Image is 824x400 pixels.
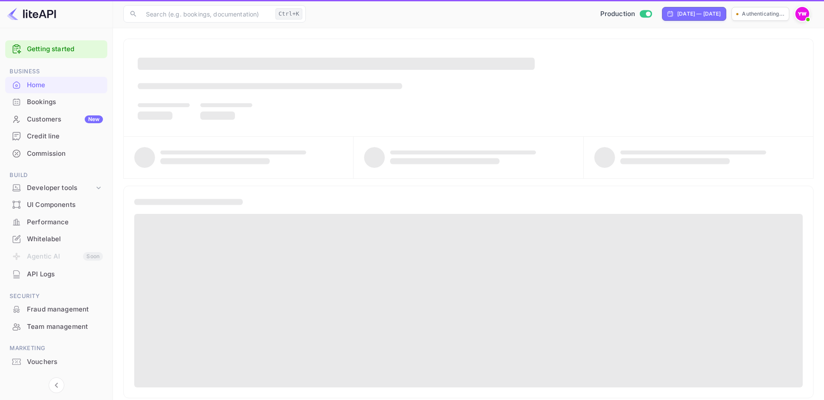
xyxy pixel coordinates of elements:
[5,231,107,247] a: Whitelabel
[5,40,107,58] div: Getting started
[27,97,103,107] div: Bookings
[5,94,107,111] div: Bookings
[49,377,64,393] button: Collapse navigation
[27,217,103,227] div: Performance
[27,269,103,279] div: API Logs
[27,44,103,54] a: Getting started
[5,170,107,180] span: Build
[742,10,784,18] p: Authenticating...
[5,111,107,128] div: CustomersNew
[5,301,107,317] a: Fraud management
[5,197,107,213] a: UI Components
[5,145,107,161] a: Commission
[5,128,107,145] div: Credit line
[5,111,107,127] a: CustomersNew
[5,344,107,353] span: Marketing
[27,234,103,244] div: Whitelabel
[597,9,655,19] div: Switch to Sandbox mode
[5,67,107,76] span: Business
[5,77,107,94] div: Home
[27,131,103,141] div: Credit line
[27,115,103,125] div: Customers
[677,10,721,18] div: [DATE] — [DATE]
[27,357,103,367] div: Vouchers
[27,80,103,90] div: Home
[5,180,107,196] div: Developer tools
[5,214,107,230] a: Performance
[5,231,107,248] div: Whitelabel
[27,305,103,315] div: Fraud management
[5,318,107,335] div: Team management
[5,128,107,144] a: Credit line
[5,214,107,231] div: Performance
[27,322,103,332] div: Team management
[600,9,635,19] span: Production
[85,115,103,123] div: New
[5,266,107,283] div: API Logs
[5,354,107,370] a: Vouchers
[5,354,107,370] div: Vouchers
[5,94,107,110] a: Bookings
[141,5,272,23] input: Search (e.g. bookings, documentation)
[5,266,107,282] a: API Logs
[5,318,107,334] a: Team management
[662,7,726,21] div: Click to change the date range period
[27,183,94,193] div: Developer tools
[27,200,103,210] div: UI Components
[27,149,103,159] div: Commission
[5,197,107,213] div: UI Components
[795,7,809,21] img: Yahav Winkler
[5,77,107,93] a: Home
[5,301,107,318] div: Fraud management
[275,8,302,20] div: Ctrl+K
[7,7,56,21] img: LiteAPI logo
[5,292,107,301] span: Security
